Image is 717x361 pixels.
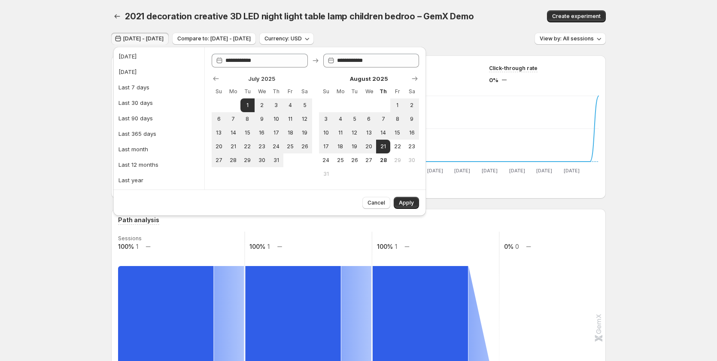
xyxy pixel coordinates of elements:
[376,126,390,140] button: Thursday August 14 2025
[212,112,226,126] button: Sunday July 6 2025
[215,143,222,150] span: 20
[394,197,419,209] button: Apply
[489,76,498,84] span: 0%
[118,129,156,138] div: Last 365 days
[376,140,390,153] button: End of range Thursday August 21 2025
[258,129,265,136] span: 16
[347,85,362,98] th: Tuesday
[244,116,251,122] span: 8
[229,88,237,95] span: Mo
[377,243,393,250] text: 100%
[337,88,344,95] span: Mo
[255,126,269,140] button: Wednesday July 16 2025
[333,85,347,98] th: Monday
[347,140,362,153] button: Tuesday August 19 2025
[394,157,401,164] span: 29
[347,112,362,126] button: Tuesday August 5 2025
[380,88,387,95] span: Th
[380,129,387,136] span: 14
[283,85,298,98] th: Friday
[255,98,269,112] button: Wednesday July 2 2025
[365,116,373,122] span: 6
[123,35,164,42] span: [DATE] - [DATE]
[116,158,202,171] button: Last 12 months
[269,112,283,126] button: Thursday July 10 2025
[229,129,237,136] span: 14
[322,171,330,177] span: 31
[394,143,401,150] span: 22
[347,126,362,140] button: Tuesday August 12 2025
[337,143,344,150] span: 18
[258,102,265,109] span: 2
[322,129,330,136] span: 10
[536,168,552,174] text: [DATE]
[301,88,308,95] span: Sa
[215,88,222,95] span: Su
[298,98,312,112] button: Saturday July 5 2025
[298,140,312,153] button: Saturday July 26 2025
[482,168,498,174] text: [DATE]
[319,153,333,167] button: Sunday August 24 2025
[351,143,358,150] span: 19
[390,126,404,140] button: Friday August 15 2025
[380,157,387,164] span: 28
[362,140,376,153] button: Wednesday August 20 2025
[394,116,401,122] span: 8
[272,143,280,150] span: 24
[272,157,280,164] span: 31
[258,143,265,150] span: 23
[394,88,401,95] span: Fr
[272,129,280,136] span: 17
[319,167,333,181] button: Sunday August 31 2025
[390,140,404,153] button: Friday August 22 2025
[301,116,308,122] span: 12
[116,127,202,141] button: Last 365 days
[287,129,294,136] span: 18
[258,116,265,122] span: 9
[552,13,601,20] span: Create experiment
[405,85,419,98] th: Saturday
[118,235,142,242] text: Sessions
[362,126,376,140] button: Wednesday August 13 2025
[226,140,240,153] button: Monday July 21 2025
[319,140,333,153] button: Sunday August 17 2025
[118,98,153,107] div: Last 30 days
[509,168,525,174] text: [DATE]
[240,126,255,140] button: Tuesday July 15 2025
[337,157,344,164] span: 25
[255,85,269,98] th: Wednesday
[405,112,419,126] button: Saturday August 9 2025
[395,243,397,250] text: 1
[362,112,376,126] button: Wednesday August 6 2025
[255,112,269,126] button: Wednesday July 9 2025
[272,116,280,122] span: 10
[298,126,312,140] button: Saturday July 19 2025
[535,33,606,45] button: View by: All sessions
[365,88,373,95] span: We
[244,129,251,136] span: 15
[118,145,148,153] div: Last month
[351,116,358,122] span: 5
[376,112,390,126] button: Thursday August 7 2025
[116,80,202,94] button: Last 7 days
[390,112,404,126] button: Friday August 8 2025
[118,176,143,184] div: Last year
[319,85,333,98] th: Sunday
[210,73,222,85] button: Show previous month, June 2025
[226,112,240,126] button: Monday July 7 2025
[229,116,237,122] span: 7
[408,157,416,164] span: 30
[269,140,283,153] button: Thursday July 24 2025
[390,98,404,112] button: Friday August 1 2025
[322,88,330,95] span: Su
[298,85,312,98] th: Saturday
[319,112,333,126] button: Sunday August 3 2025
[116,96,202,110] button: Last 30 days
[362,153,376,167] button: Wednesday August 27 2025
[215,129,222,136] span: 13
[244,157,251,164] span: 29
[244,143,251,150] span: 22
[322,116,330,122] span: 3
[365,157,373,164] span: 27
[351,88,358,95] span: Tu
